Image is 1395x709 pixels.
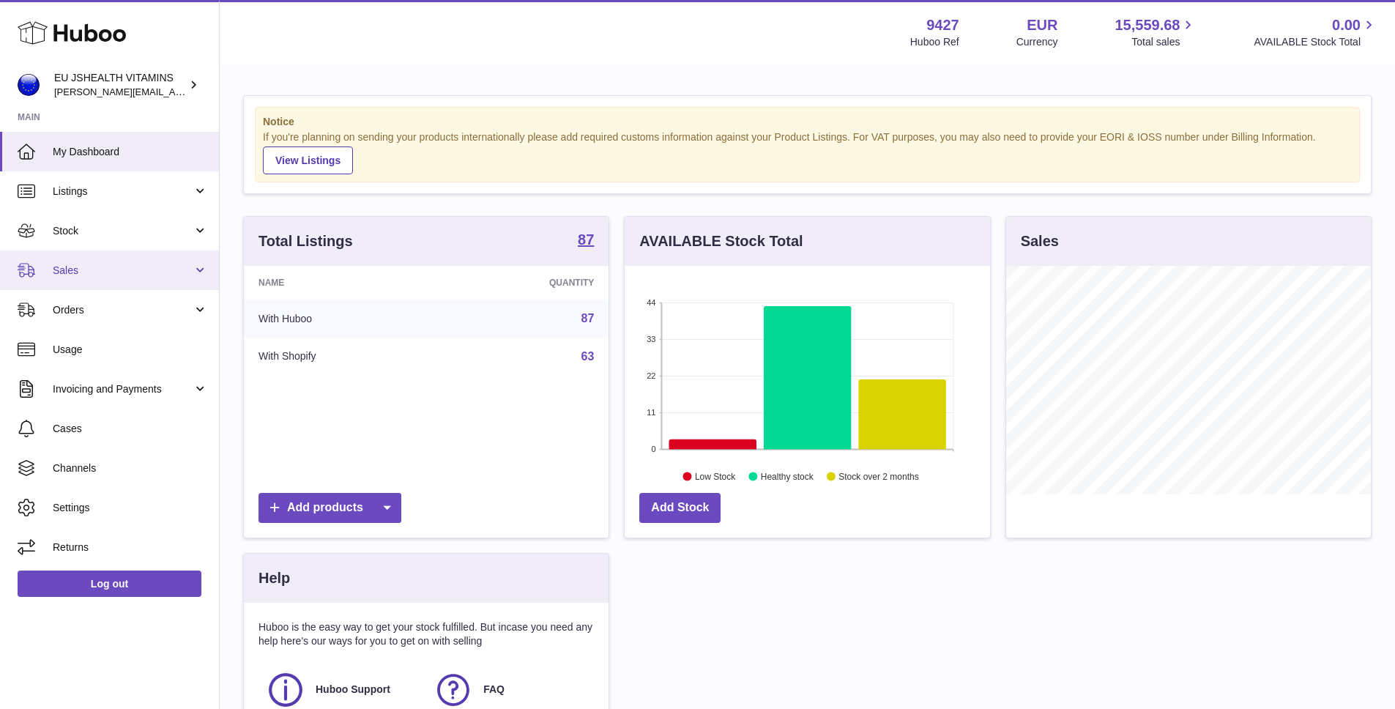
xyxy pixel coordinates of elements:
td: With Huboo [244,300,441,338]
span: [PERSON_NAME][EMAIL_ADDRESS][DOMAIN_NAME] [54,86,294,97]
text: 0 [652,445,656,453]
div: If you're planning on sending your products internationally please add required customs informati... [263,130,1352,174]
th: Quantity [441,266,609,300]
a: 87 [578,232,594,250]
h3: Total Listings [258,231,353,251]
span: My Dashboard [53,145,208,159]
span: Listings [53,185,193,198]
text: Low Stock [695,471,736,481]
p: Huboo is the easy way to get your stock fulfilled. But incase you need any help here's our ways f... [258,620,594,648]
a: 15,559.68 Total sales [1115,15,1197,49]
a: Add products [258,493,401,523]
text: 44 [647,298,656,307]
span: FAQ [483,683,505,697]
img: laura@jessicasepel.com [18,74,40,96]
text: 33 [647,335,656,344]
span: Cases [53,422,208,436]
span: Channels [53,461,208,475]
span: Returns [53,541,208,554]
strong: EUR [1027,15,1057,35]
span: Invoicing and Payments [53,382,193,396]
span: Sales [53,264,193,278]
span: AVAILABLE Stock Total [1254,35,1377,49]
a: 63 [581,350,595,363]
span: Settings [53,501,208,515]
a: Add Stock [639,493,721,523]
td: With Shopify [244,338,441,376]
h3: AVAILABLE Stock Total [639,231,803,251]
h3: Sales [1021,231,1059,251]
th: Name [244,266,441,300]
span: Usage [53,343,208,357]
span: 0.00 [1332,15,1361,35]
strong: 87 [578,232,594,247]
text: 11 [647,408,656,417]
text: Stock over 2 months [839,471,919,481]
span: Stock [53,224,193,238]
text: Healthy stock [761,471,814,481]
a: 87 [581,312,595,324]
span: Huboo Support [316,683,390,697]
div: Currency [1016,35,1058,49]
a: View Listings [263,146,353,174]
span: 15,559.68 [1115,15,1180,35]
text: 22 [647,371,656,380]
strong: 9427 [926,15,959,35]
div: Huboo Ref [910,35,959,49]
a: 0.00 AVAILABLE Stock Total [1254,15,1377,49]
strong: Notice [263,115,1352,129]
span: Total sales [1131,35,1197,49]
h3: Help [258,568,290,588]
div: EU JSHEALTH VITAMINS [54,71,186,99]
a: Log out [18,571,201,597]
span: Orders [53,303,193,317]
